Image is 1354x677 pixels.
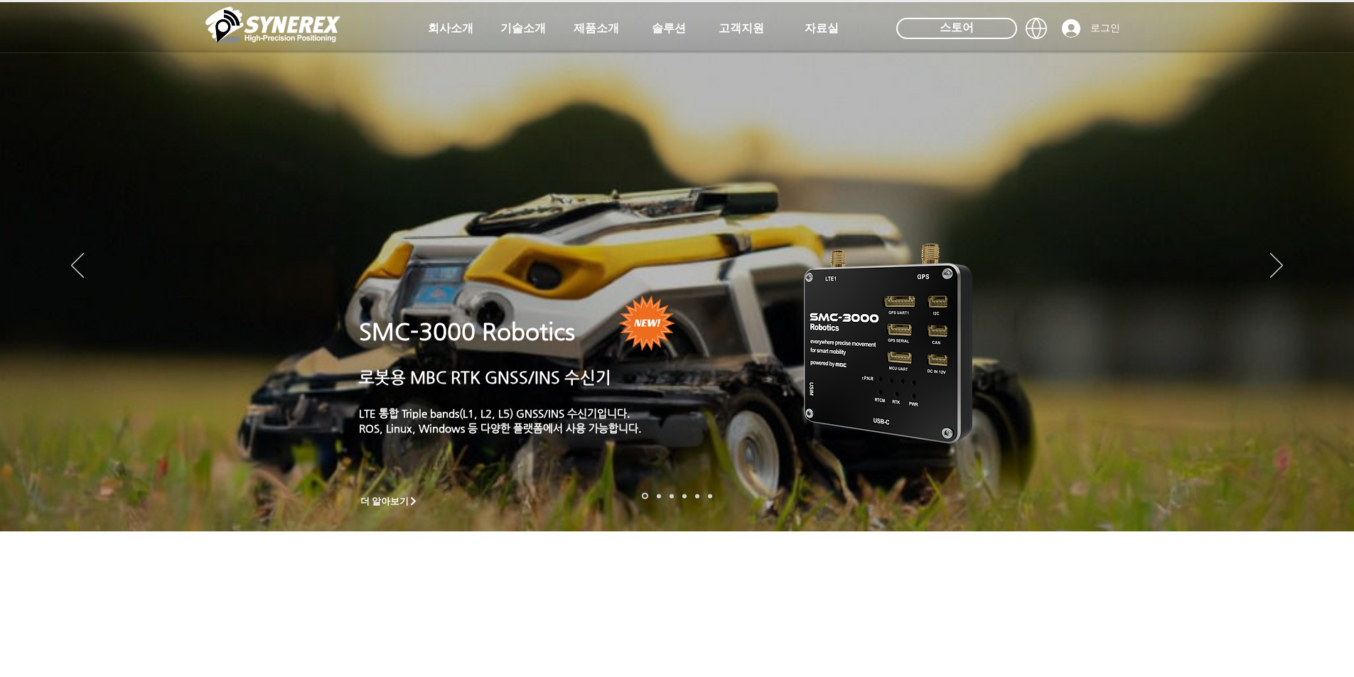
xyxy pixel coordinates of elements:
[488,14,559,43] a: 기술소개
[805,21,839,36] span: 자료실
[670,494,674,498] a: 측량 IoT
[359,422,642,434] a: ROS, Linux, Windows 등 다양한 플랫폼에서 사용 가능합니다.
[682,494,687,498] a: 자율주행
[359,368,611,386] a: 로봇용 MBC RTK GNSS/INS 수신기
[1052,15,1130,42] button: 로그인
[354,492,425,510] a: 더 알아보기
[706,14,777,43] a: 고객지원
[574,21,619,36] span: 제품소개
[784,222,994,460] img: KakaoTalk_20241224_155801212.png
[71,253,84,280] button: 이전
[708,494,712,498] a: 정밀농업
[719,21,764,36] span: 고객지원
[638,493,716,499] nav: 슬라이드
[786,14,857,43] a: 자료실
[561,14,632,43] a: 제품소개
[896,18,1017,39] div: 스토어
[652,21,686,36] span: 솔루션
[205,4,340,46] img: 씨너렉스_White_simbol_대지 1.png
[657,494,661,498] a: 드론 8 - SMC 2000
[428,21,473,36] span: 회사소개
[415,14,486,43] a: 회사소개
[1085,21,1125,36] span: 로그인
[360,495,409,508] span: 더 알아보기
[633,14,704,43] a: 솔루션
[359,318,575,345] a: SMC-3000 Robotics
[940,20,974,36] span: 스토어
[642,493,648,499] a: 로봇- SMC 2000
[359,407,630,419] a: LTE 통합 Triple bands(L1, L2, L5) GNSS/INS 수신기입니다.
[695,494,699,498] a: 로봇
[1270,253,1283,280] button: 다음
[500,21,546,36] span: 기술소개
